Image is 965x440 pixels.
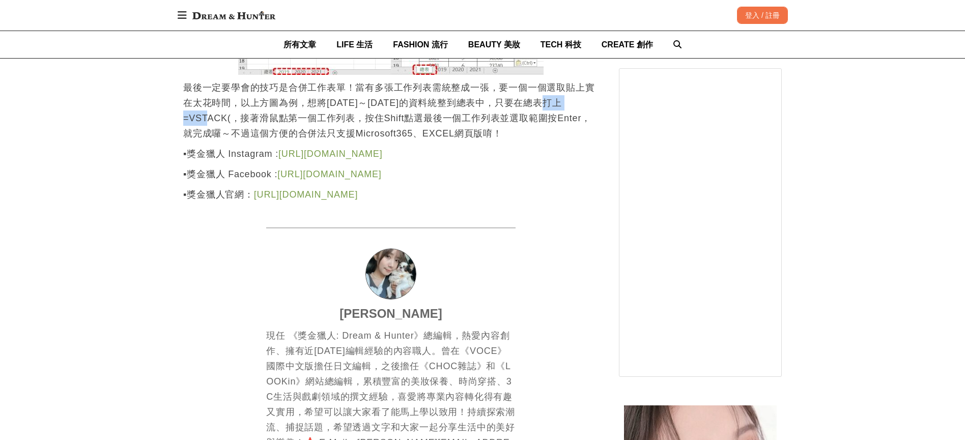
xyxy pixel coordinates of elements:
span: CREATE 創作 [602,40,653,49]
span: 所有文章 [283,40,316,49]
a: [URL][DOMAIN_NAME] [278,149,382,159]
img: Avatar [366,249,416,299]
a: 所有文章 [283,31,316,58]
img: Dream & Hunter [187,6,280,24]
span: FASHION 流行 [393,40,448,49]
p: ▪獎金獵人官網： [183,187,599,202]
a: TECH 科技 [541,31,581,58]
p: ▪獎金獵人 Instagram : [183,146,599,161]
span: TECH 科技 [541,40,581,49]
a: FASHION 流行 [393,31,448,58]
a: [URL][DOMAIN_NAME] [277,169,381,179]
div: 登入 / 註冊 [737,7,788,24]
p: ▪獎金獵人 Facebook : [183,167,599,182]
span: BEAUTY 美妝 [468,40,520,49]
a: BEAUTY 美妝 [468,31,520,58]
a: LIFE 生活 [336,31,373,58]
a: CREATE 創作 [602,31,653,58]
a: [PERSON_NAME] [339,305,442,323]
span: LIFE 生活 [336,40,373,49]
p: 最後一定要學會的技巧是合併工作表單！當有多張工作列表需統整成一張，要一個一個選取貼上實在太花時間，以上方圖為例，想將[DATE]～[DATE]的資料統整到總表中，只要在總表打上=VSTACK(，... [183,80,599,141]
a: Avatar [365,249,416,299]
a: [URL][DOMAIN_NAME] [254,189,358,200]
